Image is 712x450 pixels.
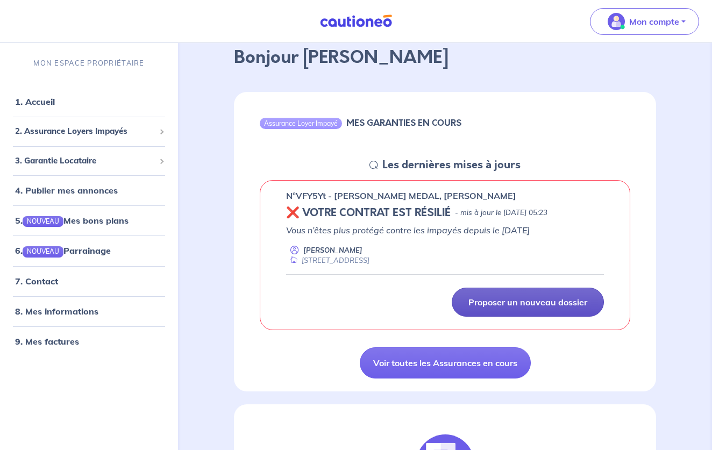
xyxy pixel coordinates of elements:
[4,210,174,231] div: 5.NOUVEAUMes bons plans
[316,15,396,28] img: Cautioneo
[15,185,118,196] a: 4. Publier mes annonces
[15,154,155,167] span: 3. Garantie Locataire
[4,270,174,291] div: 7. Contact
[286,206,604,219] div: state: REVOKED, Context: NEW,MAYBE-CERTIFICATE,COLOCATION,LESSOR-DOCUMENTS
[4,91,174,112] div: 1. Accueil
[4,180,174,201] div: 4. Publier mes annonces
[382,159,521,172] h5: Les dernières mises à jours
[452,288,604,317] a: Proposer un nouveau dossier
[4,300,174,322] div: 8. Mes informations
[15,245,111,256] a: 6.NOUVEAUParrainage
[15,275,58,286] a: 7. Contact
[346,118,461,128] h6: MES GARANTIES EN COURS
[15,96,55,107] a: 1. Accueil
[4,240,174,261] div: 6.NOUVEAUParrainage
[468,297,587,308] p: Proposer un nouveau dossier
[4,121,174,142] div: 2. Assurance Loyers Impayés
[260,118,342,128] div: Assurance Loyer Impayé
[15,305,98,316] a: 8. Mes informations
[286,189,516,202] p: n°VFY5Yt - [PERSON_NAME] MEDAL, [PERSON_NAME]
[15,125,155,138] span: 2. Assurance Loyers Impayés
[303,245,362,255] p: [PERSON_NAME]
[234,45,656,70] p: Bonjour [PERSON_NAME]
[360,347,531,378] a: Voir toutes les Assurances en cours
[33,58,144,68] p: MON ESPACE PROPRIÉTAIRE
[590,8,699,35] button: illu_account_valid_menu.svgMon compte
[608,13,625,30] img: illu_account_valid_menu.svg
[455,208,547,218] p: - mis à jour le [DATE] 05:23
[4,330,174,352] div: 9. Mes factures
[15,215,129,226] a: 5.NOUVEAUMes bons plans
[286,224,604,237] p: Vous n’êtes plus protégé contre les impayés depuis le [DATE]
[4,150,174,171] div: 3. Garantie Locataire
[286,206,451,219] h5: ❌ VOTRE CONTRAT EST RÉSILIÉ
[286,255,369,266] div: [STREET_ADDRESS]
[629,15,679,28] p: Mon compte
[15,335,79,346] a: 9. Mes factures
